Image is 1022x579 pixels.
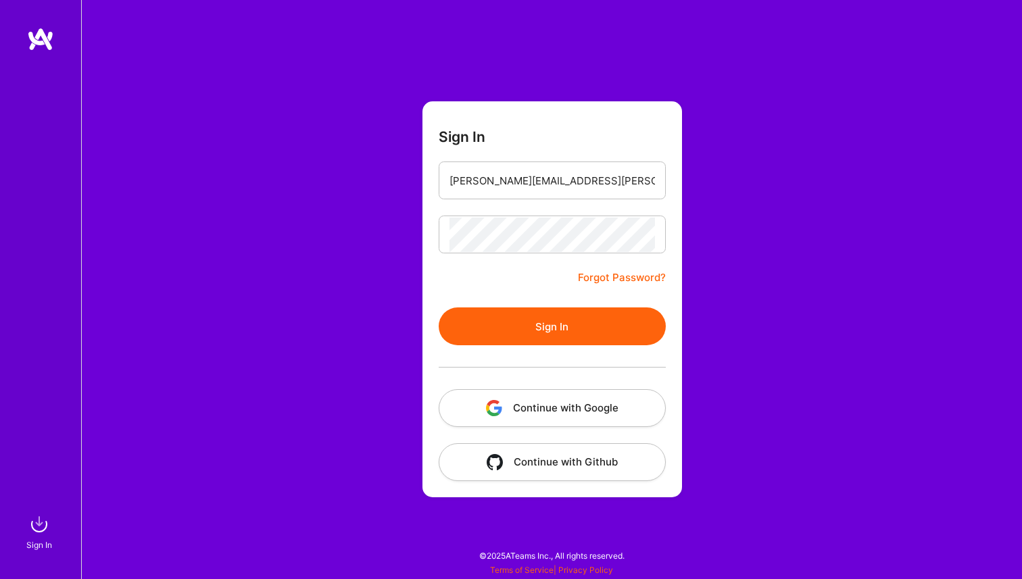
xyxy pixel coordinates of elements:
[26,538,52,552] div: Sign In
[26,511,53,538] img: sign in
[439,443,666,481] button: Continue with Github
[27,27,54,51] img: logo
[558,565,613,575] a: Privacy Policy
[81,538,1022,572] div: © 2025 ATeams Inc., All rights reserved.
[439,389,666,427] button: Continue with Google
[449,163,655,198] input: Email...
[490,565,554,575] a: Terms of Service
[486,400,502,416] img: icon
[28,511,53,552] a: sign inSign In
[439,307,666,345] button: Sign In
[439,128,485,145] h3: Sign In
[490,565,613,575] span: |
[487,454,503,470] img: icon
[578,270,666,286] a: Forgot Password?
